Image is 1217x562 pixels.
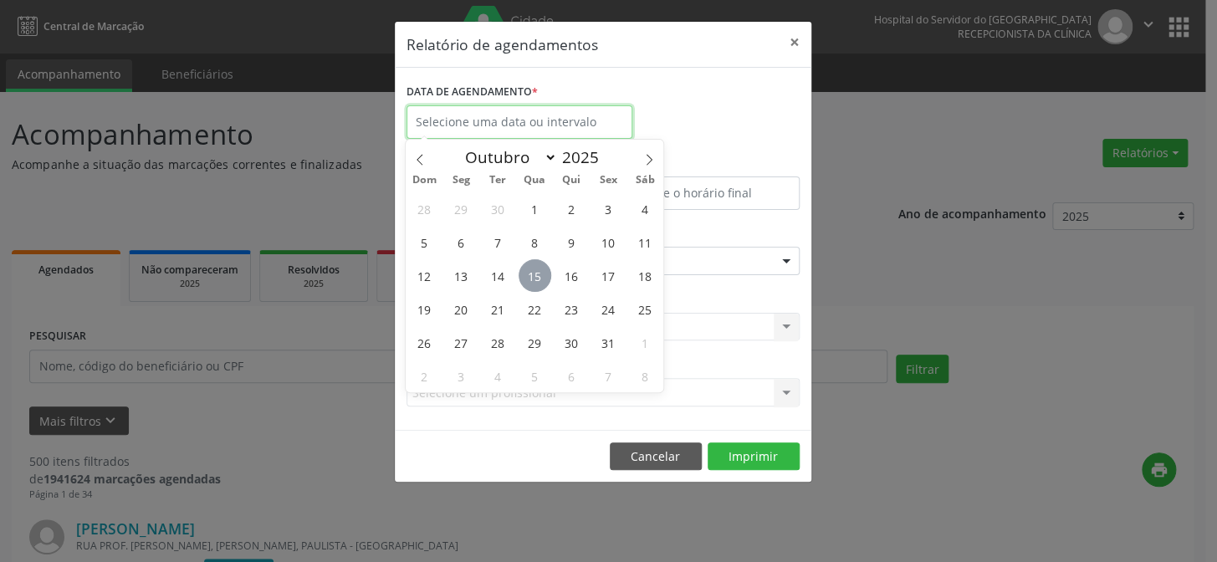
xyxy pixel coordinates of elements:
span: Outubro 3, 2025 [591,192,624,225]
span: Outubro 1, 2025 [519,192,551,225]
span: Outubro 24, 2025 [591,293,624,325]
span: Novembro 7, 2025 [591,360,624,392]
span: Outubro 22, 2025 [519,293,551,325]
span: Dom [406,175,442,186]
label: DATA DE AGENDAMENTO [407,79,538,105]
span: Setembro 30, 2025 [482,192,514,225]
input: Selecione o horário final [607,176,800,210]
span: Outubro 23, 2025 [555,293,588,325]
span: Qui [553,175,590,186]
span: Novembro 5, 2025 [519,360,551,392]
span: Outubro 10, 2025 [591,226,624,258]
select: Month [457,146,557,169]
span: Outubro 5, 2025 [408,226,441,258]
span: Outubro 31, 2025 [591,326,624,359]
span: Outubro 13, 2025 [445,259,478,292]
span: Outubro 30, 2025 [555,326,588,359]
span: Outubro 12, 2025 [408,259,441,292]
span: Setembro 28, 2025 [408,192,441,225]
span: Novembro 2, 2025 [408,360,441,392]
button: Imprimir [708,442,800,471]
h5: Relatório de agendamentos [407,33,598,55]
span: Novembro 4, 2025 [482,360,514,392]
span: Outubro 27, 2025 [445,326,478,359]
span: Sex [590,175,626,186]
span: Ter [479,175,516,186]
span: Outubro 28, 2025 [482,326,514,359]
span: Outubro 11, 2025 [628,226,661,258]
span: Seg [442,175,479,186]
input: Selecione uma data ou intervalo [407,105,632,139]
span: Outubro 15, 2025 [519,259,551,292]
span: Outubro 17, 2025 [591,259,624,292]
span: Outubro 21, 2025 [482,293,514,325]
span: Sáb [626,175,663,186]
span: Qua [516,175,553,186]
button: Cancelar [610,442,702,471]
span: Outubro 19, 2025 [408,293,441,325]
span: Outubro 26, 2025 [408,326,441,359]
span: Outubro 20, 2025 [445,293,478,325]
span: Outubro 18, 2025 [628,259,661,292]
span: Setembro 29, 2025 [445,192,478,225]
span: Outubro 6, 2025 [445,226,478,258]
span: Outubro 9, 2025 [555,226,588,258]
input: Year [557,146,612,168]
span: Novembro 8, 2025 [628,360,661,392]
span: Outubro 25, 2025 [628,293,661,325]
span: Outubro 16, 2025 [555,259,588,292]
span: Outubro 7, 2025 [482,226,514,258]
span: Novembro 3, 2025 [445,360,478,392]
span: Outubro 14, 2025 [482,259,514,292]
span: Novembro 1, 2025 [628,326,661,359]
span: Outubro 29, 2025 [519,326,551,359]
button: Close [778,22,811,63]
span: Novembro 6, 2025 [555,360,588,392]
label: ATÉ [607,151,800,176]
span: Outubro 8, 2025 [519,226,551,258]
span: Outubro 4, 2025 [628,192,661,225]
span: Outubro 2, 2025 [555,192,588,225]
